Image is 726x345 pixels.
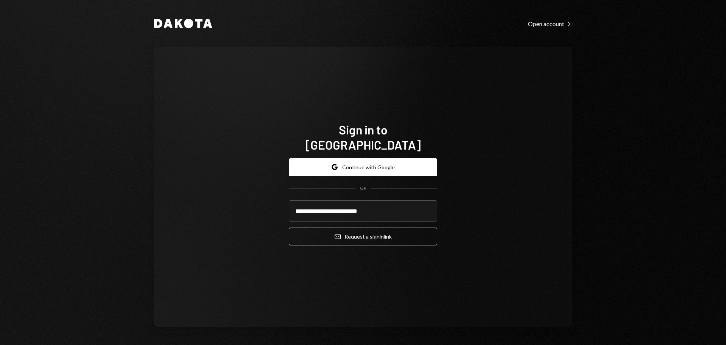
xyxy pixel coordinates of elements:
div: Open account [528,20,572,28]
div: OR [360,185,366,192]
button: Continue with Google [289,158,437,176]
a: Open account [528,19,572,28]
button: Request a signinlink [289,228,437,245]
h1: Sign in to [GEOGRAPHIC_DATA] [289,122,437,152]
